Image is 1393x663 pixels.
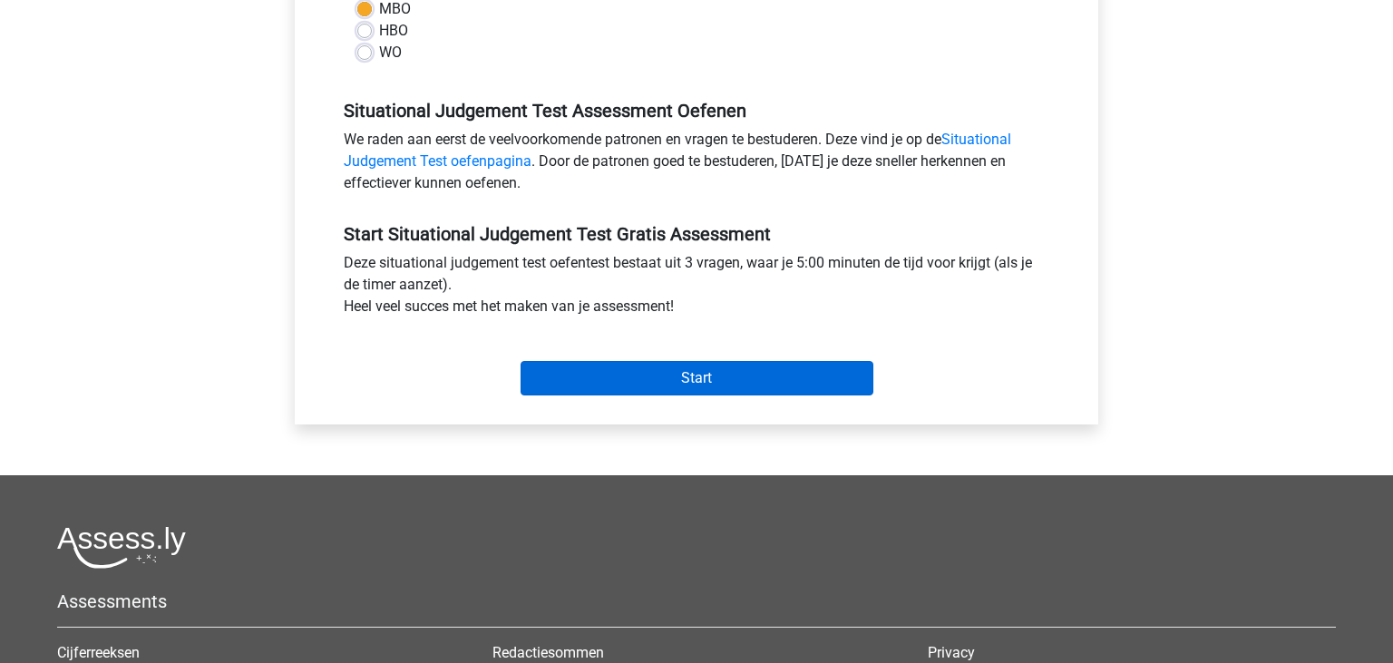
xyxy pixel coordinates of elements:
[330,252,1063,325] div: Deze situational judgement test oefentest bestaat uit 3 vragen, waar je 5:00 minuten de tijd voor...
[57,644,140,661] a: Cijferreeksen
[344,100,1049,122] h5: Situational Judgement Test Assessment Oefenen
[57,526,186,569] img: Assessly logo
[379,42,402,63] label: WO
[57,590,1336,612] h5: Assessments
[521,361,873,395] input: Start
[928,644,975,661] a: Privacy
[492,644,604,661] a: Redactiesommen
[344,223,1049,245] h5: Start Situational Judgement Test Gratis Assessment
[330,129,1063,201] div: We raden aan eerst de veelvoorkomende patronen en vragen te bestuderen. Deze vind je op de . Door...
[379,20,408,42] label: HBO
